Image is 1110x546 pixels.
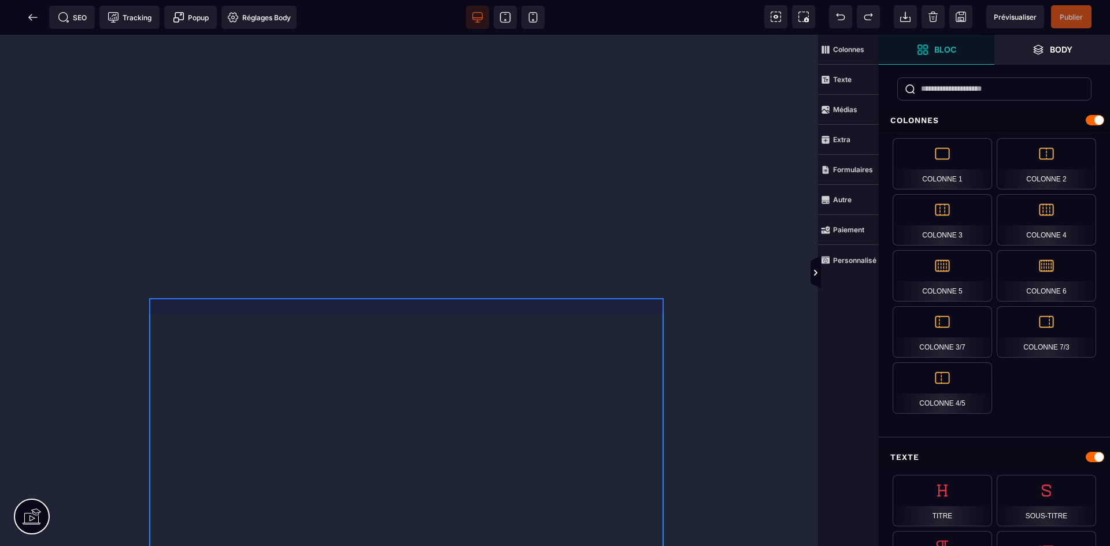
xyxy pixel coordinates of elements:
[879,110,1110,131] div: Colonnes
[833,256,876,265] strong: Personnalisé
[227,12,291,23] span: Réglages Body
[829,5,852,28] span: Défaire
[521,6,545,29] span: Voir mobile
[173,12,209,23] span: Popup
[58,12,87,23] span: SEO
[792,5,815,28] span: Capture d'écran
[49,6,95,29] span: Métadata SEO
[934,45,956,54] strong: Bloc
[997,138,1096,190] div: Colonne 2
[949,5,972,28] span: Enregistrer
[893,306,992,358] div: Colonne 3/7
[986,5,1044,28] span: Aperçu
[879,256,890,291] span: Afficher les vues
[894,5,917,28] span: Importer
[833,195,852,204] strong: Autre
[1050,45,1072,54] strong: Body
[893,362,992,414] div: Colonne 4/5
[21,6,45,29] span: Retour
[818,125,879,155] span: Extra
[833,45,864,54] strong: Colonnes
[818,95,879,125] span: Médias
[164,6,217,29] span: Créer une alerte modale
[818,245,879,275] span: Personnalisé
[994,13,1037,21] span: Prévisualiser
[833,135,850,144] strong: Extra
[99,6,160,29] span: Code de suivi
[833,165,873,174] strong: Formulaires
[1060,13,1083,21] span: Publier
[833,225,864,234] strong: Paiement
[466,6,489,29] span: Voir bureau
[879,447,1110,468] div: Texte
[922,5,945,28] span: Nettoyage
[997,194,1096,246] div: Colonne 4
[108,12,151,23] span: Tracking
[879,35,994,65] span: Ouvrir les blocs
[893,475,992,526] div: Titre
[818,185,879,215] span: Autre
[893,138,992,190] div: Colonne 1
[818,35,879,65] span: Colonnes
[833,105,857,114] strong: Médias
[857,5,880,28] span: Rétablir
[893,250,992,302] div: Colonne 5
[994,35,1110,65] span: Ouvrir les calques
[997,306,1096,358] div: Colonne 7/3
[893,194,992,246] div: Colonne 3
[997,475,1096,526] div: Sous-titre
[997,250,1096,302] div: Colonne 6
[221,6,297,29] span: Favicon
[818,215,879,245] span: Paiement
[818,65,879,95] span: Texte
[818,155,879,185] span: Formulaires
[1051,5,1091,28] span: Enregistrer le contenu
[764,5,787,28] span: Voir les composants
[833,75,852,84] strong: Texte
[494,6,517,29] span: Voir tablette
